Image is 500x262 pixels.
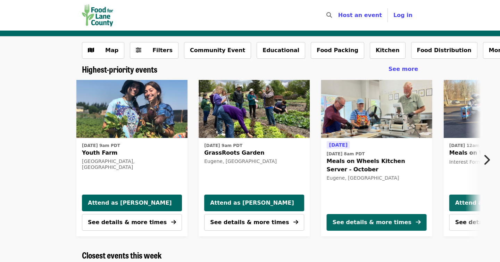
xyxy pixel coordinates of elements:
a: See details for "Meals on Wheels Kitchen Server - October" [321,80,432,236]
button: Food Packing [311,42,364,59]
i: map icon [88,47,94,54]
span: See details & more times [210,219,289,226]
a: See more [389,65,418,73]
span: Interest Form [449,159,482,165]
time: [DATE] 12am PST [449,142,490,149]
div: Eugene, [GEOGRAPHIC_DATA] [204,158,304,164]
span: Log in [393,12,412,18]
span: Attend as [PERSON_NAME] [88,199,176,207]
span: [DATE] [329,142,348,148]
button: See details & more times [327,214,427,231]
button: Log in [388,8,418,22]
a: See details for "GrassRoots Garden" [204,141,304,166]
span: Filters [152,47,173,54]
button: Kitchen [370,42,406,59]
div: Eugene, [GEOGRAPHIC_DATA] [327,175,427,181]
div: Highest-priority events [76,64,424,74]
i: chevron-right icon [483,153,490,166]
span: Attend as [PERSON_NAME] [210,199,298,207]
a: GrassRoots Garden [199,80,310,138]
a: See details for "Youth Farm" [82,141,182,172]
button: Filters (0 selected) [130,42,178,59]
img: Meals on Wheels Kitchen Server - October organized by Food for Lane County [321,80,432,138]
a: Host an event [338,12,382,18]
span: See more [389,66,418,72]
i: arrow-right icon [171,219,176,226]
img: GrassRoots Garden organized by Food for Lane County [199,80,310,138]
span: Youth Farm [82,149,182,157]
time: [DATE] 9am PDT [82,142,120,149]
i: sliders-h icon [136,47,141,54]
div: See details & more times [333,218,411,227]
button: Educational [257,42,305,59]
span: Map [105,47,118,54]
button: Attend as [PERSON_NAME] [204,195,304,211]
img: Youth Farm organized by Food for Lane County [76,80,187,138]
i: search icon [326,12,332,18]
time: [DATE] 8am PDT [327,151,365,157]
button: Community Event [184,42,251,59]
button: Next item [477,150,500,170]
a: Youth Farm [76,80,187,138]
span: See details [455,219,490,226]
img: Food for Lane County - Home [82,4,113,26]
a: Closest events this week [82,250,162,260]
time: [DATE] 9am PDT [204,142,242,149]
span: Closest events this week [82,249,162,261]
input: Search [336,7,342,24]
i: arrow-right icon [293,219,298,226]
div: Closest events this week [76,250,424,260]
i: arrow-right icon [416,219,421,226]
span: Meals on Wheels Kitchen Server - October [327,157,427,174]
span: GrassRoots Garden [204,149,304,157]
button: Food Distribution [411,42,477,59]
div: [GEOGRAPHIC_DATA], [GEOGRAPHIC_DATA] [82,158,182,170]
button: See details & more times [82,214,182,231]
button: Attend as [PERSON_NAME] [82,195,182,211]
button: Show map view [82,42,124,59]
a: Highest-priority events [82,64,157,74]
span: Highest-priority events [82,63,157,75]
button: See details & more times [204,214,304,231]
span: See details & more times [88,219,167,226]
